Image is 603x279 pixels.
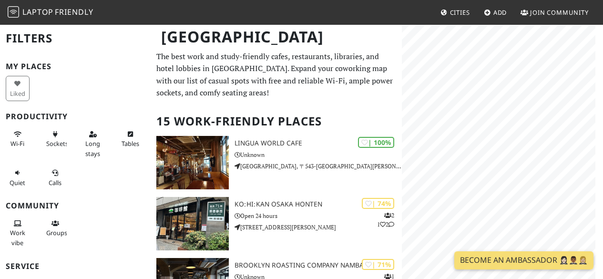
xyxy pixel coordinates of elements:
[43,165,67,190] button: Calls
[10,178,25,187] span: Quiet
[81,126,105,161] button: Long stays
[119,126,143,152] button: Tables
[122,139,139,148] span: Work-friendly tables
[235,223,402,232] p: [STREET_ADDRESS][PERSON_NAME]
[6,126,30,152] button: Wi-Fi
[156,51,396,99] p: The best work and study-friendly cafes, restaurants, libraries, and hotel lobbies in [GEOGRAPHIC_...
[358,137,394,148] div: | 100%
[43,126,67,152] button: Sockets
[437,4,474,21] a: Cities
[493,8,507,17] span: Add
[49,178,61,187] span: Video/audio calls
[10,228,25,247] span: People working
[235,139,402,147] h3: Lingua World Cafe
[43,216,67,241] button: Groups
[85,139,100,157] span: Long stays
[530,8,589,17] span: Join Community
[156,107,396,136] h2: 15 Work-Friendly Places
[6,165,30,190] button: Quiet
[10,139,24,148] span: Stable Wi-Fi
[235,150,402,159] p: Unknown
[517,4,593,21] a: Join Community
[362,198,394,209] div: | 74%
[151,136,402,189] a: Lingua World Cafe | 100% Lingua World Cafe Unknown [GEOGRAPHIC_DATA], 〒543-[GEOGRAPHIC_DATA][PERS...
[156,197,229,250] img: KOːHIːKAN Osaka Honten
[480,4,511,21] a: Add
[6,262,145,271] h3: Service
[6,216,30,250] button: Work vibe
[377,211,394,229] p: 2 1 2
[151,197,402,250] a: KOːHIːKAN Osaka Honten | 74% 212 KOːHIːKAN Osaka Honten Open 24 hours [STREET_ADDRESS][PERSON_NAME]
[235,261,402,269] h3: Brooklyn Roasting Company Namba
[156,136,229,189] img: Lingua World Cafe
[8,4,93,21] a: LaptopFriendly LaptopFriendly
[454,251,593,269] a: Become an Ambassador 🤵🏻‍♀️🤵🏾‍♂️🤵🏼‍♀️
[450,8,470,17] span: Cities
[153,24,400,50] h1: [GEOGRAPHIC_DATA]
[235,162,402,171] p: [GEOGRAPHIC_DATA], 〒543-[GEOGRAPHIC_DATA][PERSON_NAME], [GEOGRAPHIC_DATA]
[46,139,68,148] span: Power sockets
[6,62,145,71] h3: My Places
[46,228,67,237] span: Group tables
[55,7,93,17] span: Friendly
[22,7,53,17] span: Laptop
[6,201,145,210] h3: Community
[6,24,145,53] h2: Filters
[235,211,402,220] p: Open 24 hours
[8,6,19,18] img: LaptopFriendly
[235,200,402,208] h3: KOːHIːKAN Osaka Honten
[6,112,145,121] h3: Productivity
[362,259,394,270] div: | 71%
